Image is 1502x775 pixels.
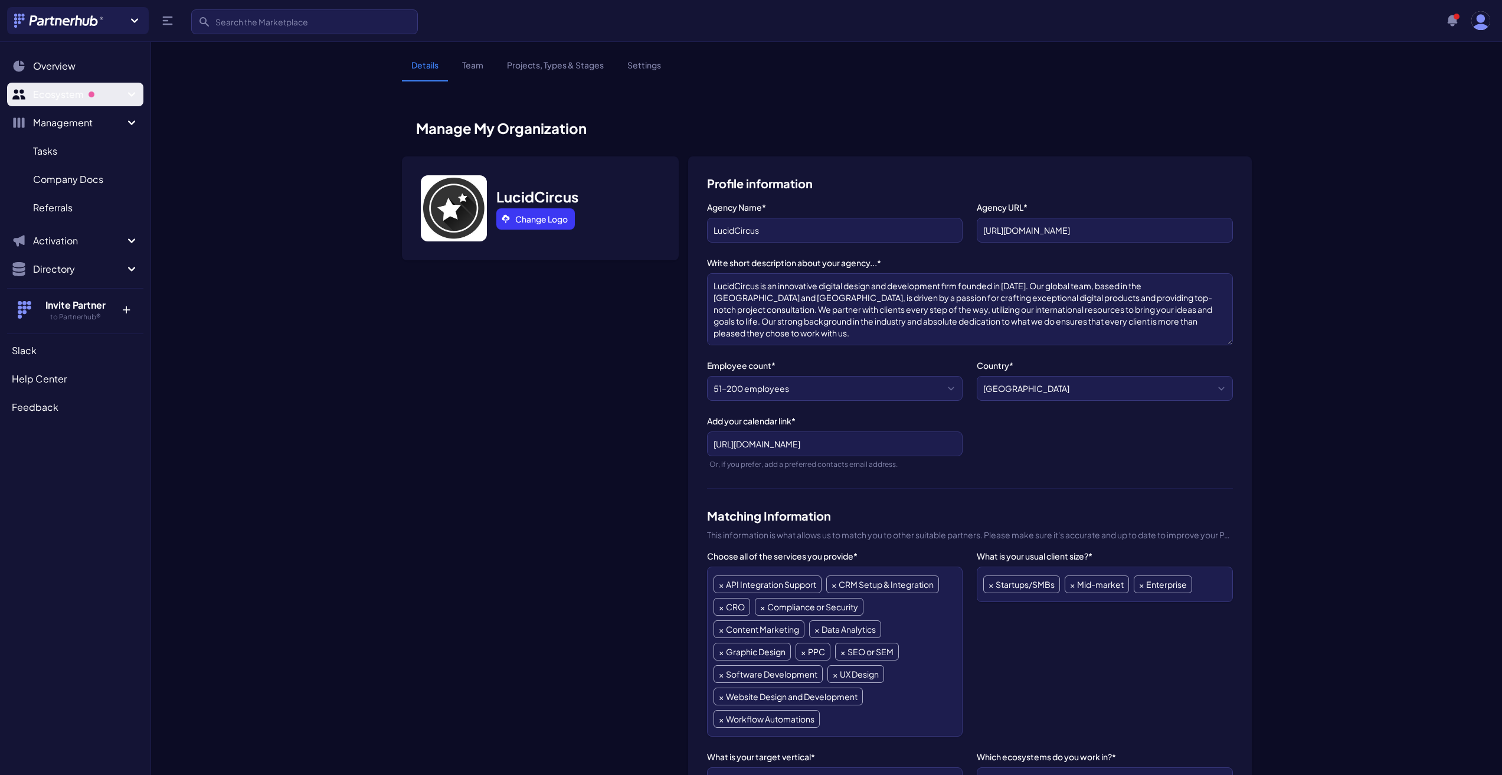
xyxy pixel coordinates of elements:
[760,599,765,615] span: ×
[719,688,724,705] span: ×
[826,575,939,593] li: CRM Setup & Integration
[1065,575,1129,593] li: Mid-market
[7,367,143,391] a: Help Center
[714,598,750,616] li: CRO
[707,175,1233,192] h3: Profile information
[707,529,1233,541] p: This information is what allows us to match you to other suitable partners. Please make sure it's...
[33,59,76,73] span: Overview
[719,599,724,615] span: ×
[833,666,837,682] span: ×
[707,273,1233,345] textarea: LucidCircus is an innovative digital design and development firm founded in [DATE]. Our global te...
[707,218,963,243] input: Partnerhub®
[33,172,103,187] span: Company Docs
[801,643,806,660] span: ×
[714,688,863,705] li: Website Design and Development
[755,598,863,616] li: Compliance or Security
[707,751,963,763] label: What is your target vertical*
[835,643,899,660] li: SEO or SEM
[719,711,724,727] span: ×
[618,59,670,81] a: Settings
[33,116,125,130] span: Management
[7,229,143,253] button: Activation
[977,201,1232,213] label: Agency URL*
[707,201,963,213] label: Agency Name*
[719,643,724,660] span: ×
[714,665,823,683] li: Software Development
[12,400,58,414] span: Feedback
[832,576,836,593] span: ×
[191,9,418,34] input: Search the Marketplace
[1070,576,1075,593] span: ×
[7,139,143,163] a: Tasks
[814,621,819,637] span: ×
[714,710,820,728] li: Workflow Automations
[33,234,125,248] span: Activation
[7,168,143,191] a: Company Docs
[827,665,884,683] li: UX Design
[989,576,993,593] span: ×
[7,83,143,106] button: Ecosystem
[977,550,1232,562] label: What is your usual client size?*
[7,339,143,362] a: Slack
[402,59,448,81] a: Details
[7,395,143,419] a: Feedback
[714,643,791,660] li: Graphic Design
[1139,576,1144,593] span: ×
[14,14,104,28] img: Partnerhub® Logo
[37,312,113,322] h5: to Partnerhub®
[7,196,143,220] a: Referrals
[37,298,113,312] h4: Invite Partner
[707,508,1233,524] h3: Matching Information
[7,111,143,135] button: Management
[707,550,963,562] label: Choose all of the services you provide*
[719,666,724,682] span: ×
[707,431,963,456] input: partnerhub.app/book-a-meeting
[421,175,487,241] img: Jese picture
[707,257,1233,269] label: Write short description about your agency...*
[496,187,578,206] h3: LucidCircus
[33,262,125,276] span: Directory
[809,620,881,638] li: Data Analytics
[1134,575,1192,593] li: Enterprise
[707,415,963,427] label: Add your calendar link*
[977,751,1232,763] label: Which ecosystems do you work in?*
[709,460,963,469] div: Or, if you prefer, add a preferred contacts email address.
[498,59,613,81] a: Projects, Types & Stages
[796,643,830,660] li: PPC
[714,575,822,593] li: API Integration Support
[453,59,493,81] a: Team
[33,144,57,158] span: Tasks
[7,54,143,78] a: Overview
[7,257,143,281] button: Directory
[33,201,73,215] span: Referrals
[840,643,845,660] span: ×
[33,87,125,102] span: Ecosystem
[496,208,575,230] a: Change Logo
[977,359,1232,371] label: Country*
[402,119,1252,138] h1: Manage My Organization
[714,620,804,638] li: Content Marketing
[707,359,963,371] label: Employee count*
[12,344,37,358] span: Slack
[1471,11,1490,30] img: user photo
[719,621,724,637] span: ×
[7,288,143,331] button: Invite Partner to Partnerhub® +
[983,575,1060,593] li: Startups/SMBs
[113,298,139,317] p: +
[12,372,67,386] span: Help Center
[977,218,1232,243] input: partnerhub.app
[719,576,724,593] span: ×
